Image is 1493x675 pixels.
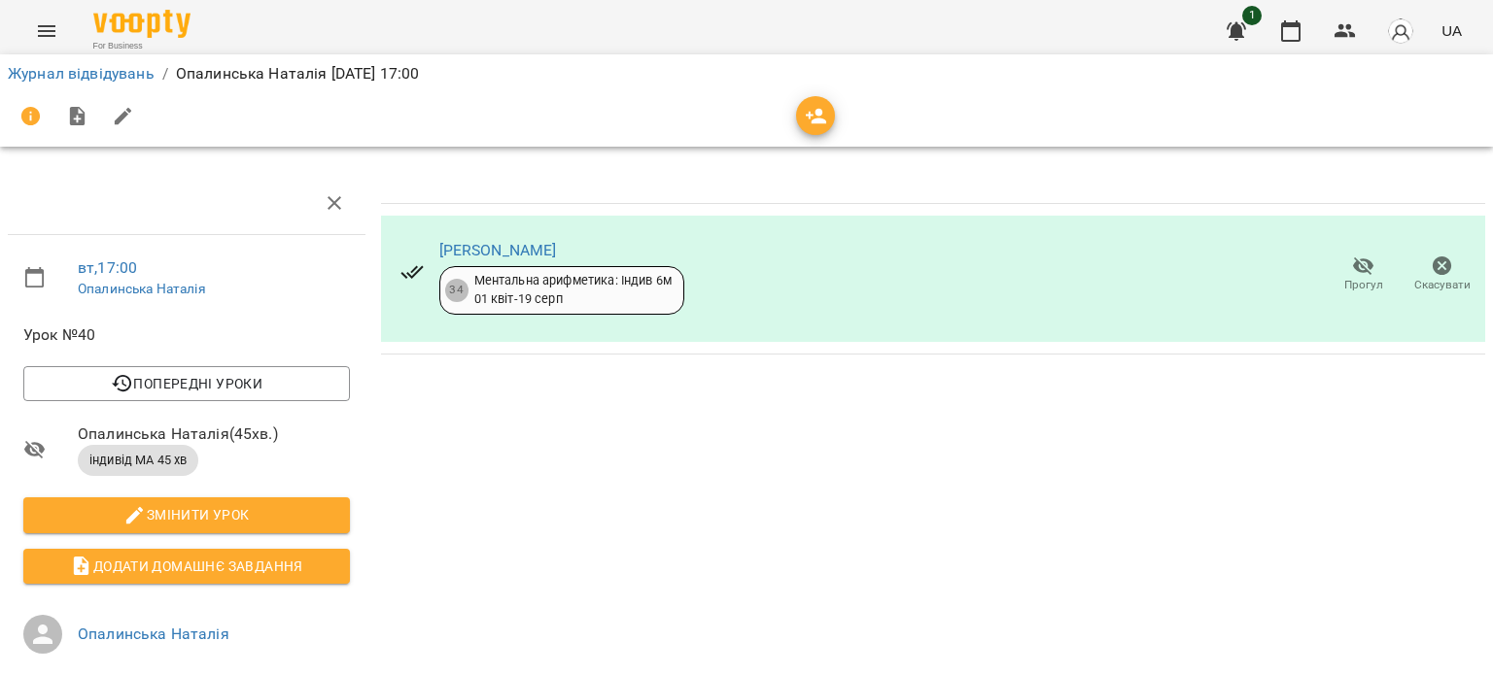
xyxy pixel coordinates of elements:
a: [PERSON_NAME] [439,241,557,259]
span: Додати домашнє завдання [39,555,334,578]
button: Змінити урок [23,497,350,532]
span: 1 [1242,6,1262,25]
span: Прогул [1344,277,1383,293]
a: Журнал відвідувань [8,64,155,83]
a: Опалинська Наталія [78,624,229,643]
span: індивід МА 45 хв [78,452,198,469]
a: вт , 17:00 [78,258,137,277]
button: Додати домашнє завдання [23,549,350,584]
button: Попередні уроки [23,366,350,401]
div: Ментальна арифметика: Індив 6м 01 квіт - 19 серп [474,272,672,308]
span: Скасувати [1414,277,1471,293]
span: For Business [93,40,191,52]
img: Voopty Logo [93,10,191,38]
button: Menu [23,8,70,54]
nav: breadcrumb [8,62,1485,85]
span: Змінити урок [39,503,334,526]
span: Попередні уроки [39,372,334,395]
p: Опалинська Наталія [DATE] 17:00 [176,62,420,85]
img: avatar_s.png [1387,17,1414,45]
li: / [162,62,168,85]
button: UA [1434,13,1470,49]
button: Прогул [1324,248,1403,302]
button: Скасувати [1403,248,1481,302]
span: Опалинська Наталія ( 45 хв. ) [78,422,350,446]
a: Опалинська Наталія [78,281,206,296]
span: UA [1441,20,1462,41]
div: 34 [445,279,469,302]
span: Урок №40 [23,323,350,347]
